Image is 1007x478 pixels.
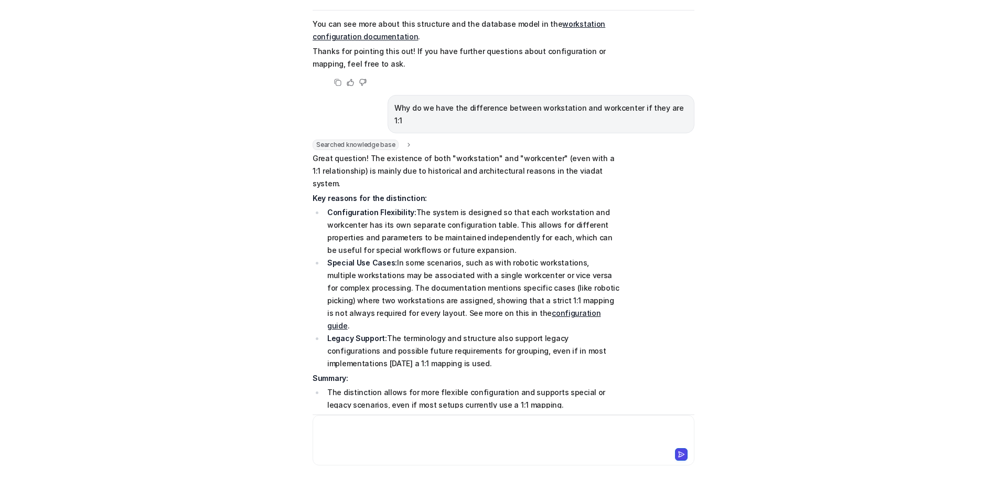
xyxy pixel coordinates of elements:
[324,206,619,257] li: The system is designed so that each workstation and workcenter has its own separate configuration...
[327,208,416,217] strong: Configuration Flexibility:
[394,102,688,127] p: Why do we have the difference between workstation and workcenter if they are 1:1
[313,374,348,383] strong: Summary:
[313,45,619,70] p: Thanks for pointing this out! If you have further questions about configuration or mapping, feel ...
[313,194,427,203] strong: Key reasons for the distinction:
[327,258,397,267] strong: Special Use Cases:
[327,334,387,343] strong: Legacy Support:
[324,386,619,411] li: The distinction allows for more flexible configuration and supports special or legacy scenarios, ...
[313,152,619,190] p: Great question! The existence of both "workstation" and "workcenter" (even with a 1:1 relationshi...
[324,257,619,332] li: In some scenarios, such as with robotic workstations, multiple workstations may be associated wit...
[313,18,619,43] p: You can see more about this structure and the database model in the .
[313,140,399,150] span: Searched knowledge base
[324,332,619,370] li: The terminology and structure also support legacy configurations and possible future requirements...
